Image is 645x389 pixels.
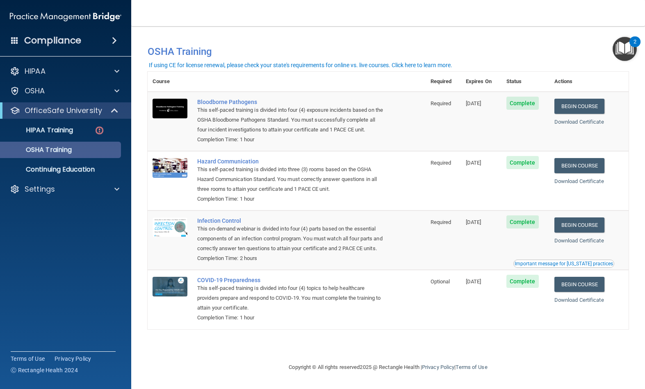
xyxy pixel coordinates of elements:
[25,106,102,115] p: OfficeSafe University
[554,99,604,114] a: Begin Course
[431,219,451,225] span: Required
[422,364,454,370] a: Privacy Policy
[506,215,539,228] span: Complete
[11,355,45,363] a: Terms of Use
[10,9,121,25] img: PMB logo
[10,106,119,115] a: OfficeSafe University
[10,66,119,76] a: HIPAA
[197,253,385,263] div: Completion Time: 2 hours
[197,158,385,165] a: Hazard Communication
[25,66,46,76] p: HIPAA
[554,158,604,173] a: Begin Course
[554,277,604,292] a: Begin Course
[197,313,385,323] div: Completion Time: 1 hour
[197,283,385,313] div: This self-paced training is divided into four (4) topics to help healthcare providers prepare and...
[634,42,636,52] div: 2
[197,194,385,204] div: Completion Time: 1 hour
[197,165,385,194] div: This self-paced training is divided into three (3) rooms based on the OSHA Hazard Communication S...
[11,366,78,374] span: Ⓒ Rectangle Health 2024
[613,37,637,61] button: Open Resource Center, 2 new notifications
[554,237,604,244] a: Download Certificate
[25,86,45,96] p: OSHA
[10,86,119,96] a: OSHA
[506,275,539,288] span: Complete
[431,160,451,166] span: Required
[554,178,604,184] a: Download Certificate
[456,364,487,370] a: Terms of Use
[148,72,192,92] th: Course
[5,126,73,134] p: HIPAA Training
[25,184,55,194] p: Settings
[148,46,629,57] h4: OSHA Training
[466,100,481,106] span: [DATE]
[149,62,452,68] div: If using CE for license renewal, please check your state's requirements for online vs. live cours...
[466,278,481,285] span: [DATE]
[5,146,72,154] p: OSHA Training
[55,355,91,363] a: Privacy Policy
[10,184,119,194] a: Settings
[466,160,481,166] span: [DATE]
[197,99,385,105] a: Bloodborne Pathogens
[148,61,454,69] button: If using CE for license renewal, please check your state's requirements for online vs. live cours...
[197,224,385,253] div: This on-demand webinar is divided into four (4) parts based on the essential components of an inf...
[431,100,451,106] span: Required
[197,135,385,145] div: Completion Time: 1 hour
[554,119,604,125] a: Download Certificate
[197,105,385,135] div: This self-paced training is divided into four (4) exposure incidents based on the OSHA Bloodborne...
[94,125,105,136] img: danger-circle.6113f641.png
[501,72,549,92] th: Status
[5,165,117,174] p: Continuing Education
[466,219,481,225] span: [DATE]
[549,72,629,92] th: Actions
[506,156,539,169] span: Complete
[506,97,539,110] span: Complete
[24,35,81,46] h4: Compliance
[431,278,450,285] span: Optional
[513,260,614,268] button: Read this if you are a dental practitioner in the state of CA
[197,217,385,224] a: Infection Control
[461,72,501,92] th: Expires On
[239,354,538,380] div: Copyright © All rights reserved 2025 @ Rectangle Health | |
[426,72,461,92] th: Required
[554,217,604,233] a: Begin Course
[554,297,604,303] a: Download Certificate
[515,261,613,266] div: Important message for [US_STATE] practices
[197,277,385,283] a: COVID-19 Preparedness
